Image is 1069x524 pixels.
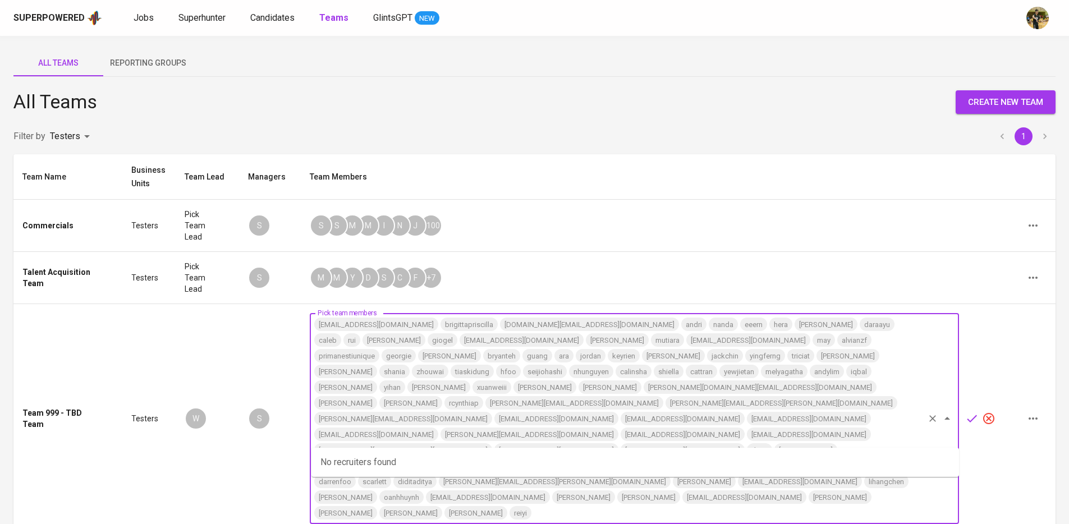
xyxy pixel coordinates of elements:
div: + 7 [420,266,442,289]
th: Business Units [122,154,176,200]
div: N [388,214,411,237]
td: Testers [122,200,176,252]
div: D [357,266,379,289]
b: Teams [319,12,348,23]
div: Team 999 - TBD Team [22,407,92,430]
span: All Teams [20,56,97,70]
div: teams tab [13,49,1056,76]
div: I [373,214,395,237]
span: Reporting Groups [110,56,186,70]
button: page 1 [1015,127,1033,145]
img: app logo [87,10,102,26]
div: S [248,266,270,289]
div: Testers [50,127,94,145]
span: Jobs [134,12,154,23]
div: M [357,214,379,237]
span: Pick team lead [185,210,205,241]
div: No recruiters found [311,448,959,477]
div: C [388,266,411,289]
span: Superhunter [178,12,226,23]
a: Candidates [250,11,297,25]
th: Team Lead [176,154,239,200]
div: Commercials [22,220,74,231]
div: + 100 [420,214,442,237]
div: S [373,266,395,289]
td: Testers [122,252,176,304]
div: S [248,214,270,237]
button: Clear [925,411,940,426]
h4: All Teams [13,90,97,114]
div: S [310,214,332,237]
button: Close [939,411,955,426]
a: Superhunter [178,11,228,25]
th: Team Members [301,154,1011,200]
th: Team Name [13,154,122,200]
div: Superpowered [13,12,85,25]
span: GlintsGPT [373,12,412,23]
div: S [248,407,270,430]
a: Teams [319,11,351,25]
div: M [310,266,332,289]
a: Superpoweredapp logo [13,10,102,26]
span: Pick team lead [185,262,205,293]
a: Jobs [134,11,156,25]
img: yongcheng@glints.com [1026,7,1049,29]
th: Managers [239,154,301,200]
span: NEW [415,13,439,24]
div: M [341,214,364,237]
div: W [185,407,207,430]
span: Candidates [250,12,295,23]
div: J [404,214,426,237]
div: Talent Acquisition Team [22,266,92,289]
div: M [325,266,348,289]
div: S [325,214,348,237]
nav: pagination navigation [992,127,1056,145]
span: create new team [968,95,1043,109]
div: Y [341,266,364,289]
button: create new team [956,90,1056,114]
a: GlintsGPT NEW [373,11,439,25]
div: F [404,266,426,289]
span: Filter by [13,131,45,141]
